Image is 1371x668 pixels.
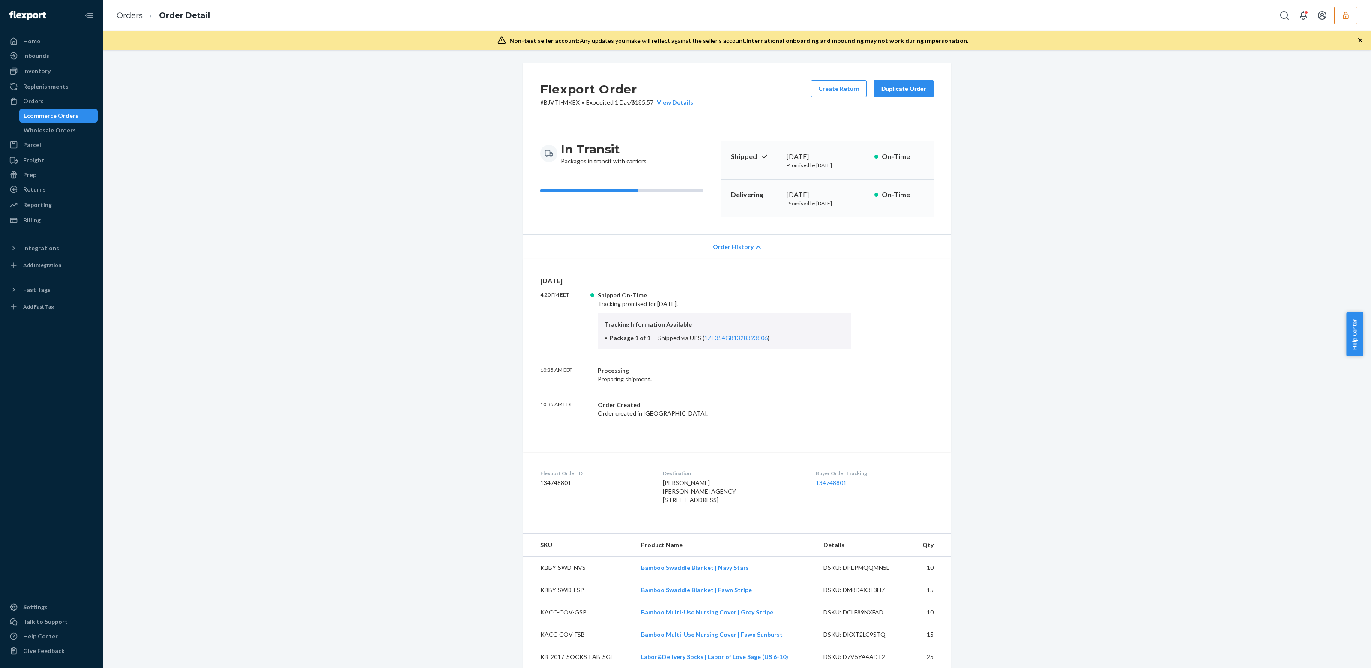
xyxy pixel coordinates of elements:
[874,80,934,97] button: Duplicate Order
[23,171,36,179] div: Prep
[81,7,98,24] button: Close Navigation
[23,97,44,105] div: Orders
[1315,642,1362,664] iframe: Opens a widget where you can chat to one of our agents
[5,258,98,272] a: Add Integration
[110,3,217,28] ol: breadcrumbs
[663,470,802,477] dt: Destination
[540,366,591,383] p: 10:35 AM EDT
[23,185,46,194] div: Returns
[523,534,634,557] th: SKU
[598,291,851,349] div: Tracking promised for [DATE].
[5,138,98,152] a: Parcel
[1314,7,1331,24] button: Open account menu
[911,623,951,646] td: 15
[658,334,769,341] span: Shipped via UPS ( )
[663,479,736,503] span: [PERSON_NAME] [PERSON_NAME] AGENCY [STREET_ADDRESS]
[24,126,76,135] div: Wholesale Orders
[23,141,41,149] div: Parcel
[5,644,98,658] button: Give Feedback
[882,152,923,162] p: On-Time
[731,190,780,200] p: Delivering
[598,401,851,409] div: Order Created
[509,37,580,44] span: Non-test seller account:
[5,168,98,182] a: Prep
[23,216,41,225] div: Billing
[598,401,851,418] div: Order created in [GEOGRAPHIC_DATA].
[23,603,48,611] div: Settings
[911,646,951,668] td: 25
[610,334,650,341] span: Package 1 of 1
[23,632,58,641] div: Help Center
[911,556,951,579] td: 10
[641,564,749,571] a: Bamboo Swaddle Blanket | Navy Stars
[816,470,934,477] dt: Buyer Order Tracking
[1346,312,1363,356] button: Help Center
[911,579,951,601] td: 15
[653,98,693,107] button: View Details
[1295,7,1312,24] button: Open notifications
[23,82,69,91] div: Replenishments
[787,190,868,200] div: [DATE]
[605,320,844,329] p: Tracking Information Available
[5,241,98,255] button: Integrations
[23,285,51,294] div: Fast Tags
[523,556,634,579] td: KBBY-SWD-NVS
[823,653,904,661] div: DSKU: D7V5YA4ADT2
[5,34,98,48] a: Home
[746,37,968,44] span: International onboarding and inbounding may not work during impersonation.
[5,94,98,108] a: Orders
[509,36,968,45] div: Any updates you make will reflect against the seller's account.
[787,152,868,162] div: [DATE]
[23,261,61,269] div: Add Integration
[561,141,647,157] h3: In Transit
[817,534,911,557] th: Details
[523,601,634,623] td: KACC-COV-GSP
[19,123,98,137] a: Wholesale Orders
[634,534,817,557] th: Product Name
[523,579,634,601] td: KBBY-SWD-FSP
[641,608,773,616] a: Bamboo Multi-Use Nursing Cover | Grey Stripe
[787,162,868,169] p: Promised by [DATE]
[787,200,868,207] p: Promised by [DATE]
[911,534,951,557] th: Qty
[19,109,98,123] a: Ecommerce Orders
[23,617,68,626] div: Talk to Support
[598,366,851,383] div: Preparing shipment.
[5,629,98,643] a: Help Center
[23,156,44,165] div: Freight
[540,80,693,98] h2: Flexport Order
[5,64,98,78] a: Inventory
[561,141,647,165] div: Packages in transit with carriers
[823,563,904,572] div: DSKU: DPEPMQQMN5E
[5,283,98,297] button: Fast Tags
[540,276,934,286] p: [DATE]
[882,190,923,200] p: On-Time
[641,586,752,593] a: Bamboo Swaddle Blanket | Fawn Stripe
[23,67,51,75] div: Inventory
[823,608,904,617] div: DSKU: DCLF89NXFAD
[23,37,40,45] div: Home
[540,291,591,349] p: 4:20 PM EDT
[5,80,98,93] a: Replenishments
[23,303,54,310] div: Add Fast Tag
[540,401,591,418] p: 10:35 AM EDT
[823,630,904,639] div: DSKU: DKXT2LC9STQ
[5,153,98,167] a: Freight
[586,99,629,106] span: Expedited 1 Day
[704,334,768,341] a: 1ZE354G81328393806
[23,647,65,655] div: Give Feedback
[5,615,98,629] button: Talk to Support
[823,586,904,594] div: DSKU: DM8D4X3L3H7
[713,243,754,251] span: Order History
[5,213,98,227] a: Billing
[816,479,847,486] a: 134748801
[540,98,693,107] p: # BJVTI-MKEX / $185.57
[117,11,143,20] a: Orders
[652,334,657,341] span: —
[598,291,851,300] div: Shipped On-Time
[5,198,98,212] a: Reporting
[23,51,49,60] div: Inbounds
[23,201,52,209] div: Reporting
